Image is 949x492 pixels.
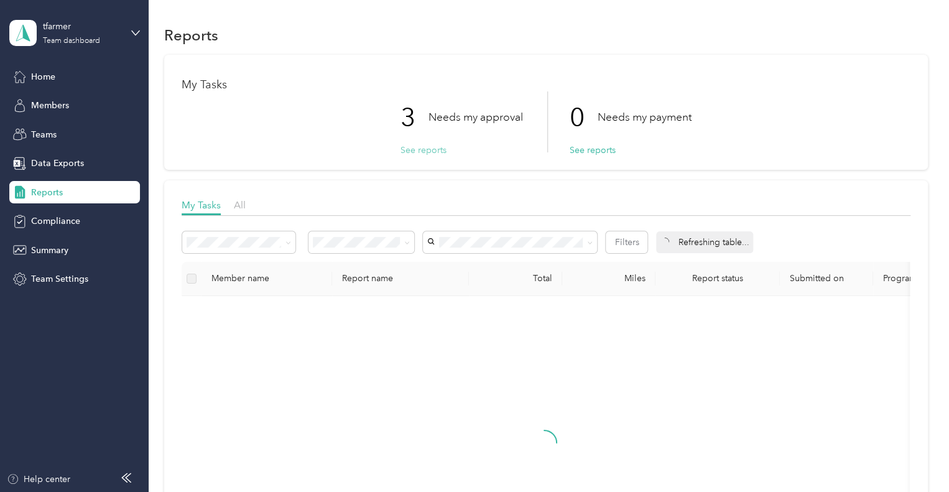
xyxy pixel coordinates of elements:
[43,37,100,45] div: Team dashboard
[31,215,80,228] span: Compliance
[31,99,69,112] span: Members
[31,157,84,170] span: Data Exports
[31,70,55,83] span: Home
[31,272,88,285] span: Team Settings
[31,128,57,141] span: Teams
[201,262,332,296] th: Member name
[570,91,598,144] p: 0
[234,199,246,211] span: All
[572,273,646,284] div: Miles
[182,78,910,91] h1: My Tasks
[400,91,428,144] p: 3
[428,109,523,125] p: Needs my approval
[479,273,552,284] div: Total
[332,262,469,296] th: Report name
[400,144,447,157] button: See reports
[606,231,647,253] button: Filters
[598,109,692,125] p: Needs my payment
[665,273,770,284] span: Report status
[43,20,121,33] div: tfarmer
[164,29,218,42] h1: Reports
[656,231,753,253] div: Refreshing table...
[211,273,322,284] div: Member name
[780,262,873,296] th: Submitted on
[182,199,221,211] span: My Tasks
[879,422,949,492] iframe: Everlance-gr Chat Button Frame
[7,473,70,486] button: Help center
[570,144,616,157] button: See reports
[31,186,63,199] span: Reports
[31,244,68,257] span: Summary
